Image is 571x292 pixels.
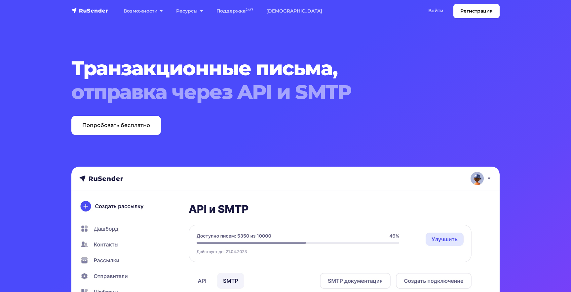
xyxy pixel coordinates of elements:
a: [DEMOGRAPHIC_DATA] [260,4,329,18]
a: Возможности [117,4,170,18]
a: Войти [422,4,450,17]
a: Поддержка24/7 [210,4,260,18]
a: Попробовать бесплатно [71,116,161,135]
h1: Транзакционные письма, [71,56,463,104]
sup: 24/7 [246,8,253,12]
img: RuSender [71,7,108,14]
a: Ресурсы [170,4,209,18]
span: отправка через API и SMTP [71,80,463,104]
a: Регистрация [453,4,500,18]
